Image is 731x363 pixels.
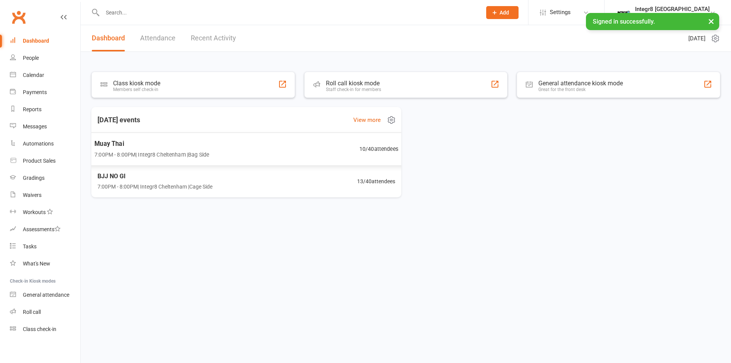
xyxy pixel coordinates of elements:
a: View more [353,115,381,125]
div: Automations [23,141,54,147]
div: Payments [23,89,47,95]
div: Dashboard [23,38,49,44]
div: Roll call [23,309,41,315]
a: People [10,50,80,67]
button: × [704,13,718,29]
span: 7:00PM - 8:00PM | Integr8 Cheltenham | Bag Side [94,150,209,159]
div: Workouts [23,209,46,215]
div: What's New [23,261,50,267]
a: Assessments [10,221,80,238]
div: Assessments [23,226,61,232]
span: [DATE] [688,34,705,43]
a: Automations [10,135,80,152]
span: Muay Thai [94,139,209,149]
a: Gradings [10,170,80,187]
div: Integr8 [GEOGRAPHIC_DATA] [635,13,710,19]
div: People [23,55,39,61]
span: 13 / 40 attendees [357,177,395,185]
div: Reports [23,106,41,112]
a: Payments [10,84,80,101]
a: Class kiosk mode [10,321,80,338]
span: 7:00PM - 8:00PM | Integr8 Cheltenham | Cage Side [97,182,212,191]
button: Add [486,6,519,19]
input: Search... [100,7,476,18]
a: What's New [10,255,80,272]
div: Roll call kiosk mode [326,80,381,87]
div: Integr8 [GEOGRAPHIC_DATA] [635,6,710,13]
div: Gradings [23,175,45,181]
a: General attendance kiosk mode [10,286,80,304]
span: Settings [550,4,571,21]
a: Reports [10,101,80,118]
a: Roll call [10,304,80,321]
div: Members self check-in [113,87,160,92]
div: Calendar [23,72,44,78]
img: thumb_image1744271085.png [616,5,631,20]
div: Staff check-in for members [326,87,381,92]
span: BJJ NO GI [97,171,212,181]
a: Workouts [10,204,80,221]
span: Add [500,10,509,16]
div: Class kiosk mode [113,80,160,87]
a: Dashboard [92,25,125,51]
div: Great for the front desk [538,87,623,92]
div: General attendance [23,292,69,298]
a: Messages [10,118,80,135]
a: Tasks [10,238,80,255]
span: Signed in successfully. [593,18,655,25]
div: Product Sales [23,158,56,164]
div: Class check-in [23,326,56,332]
a: Attendance [140,25,176,51]
h3: [DATE] events [91,113,146,127]
span: 10 / 40 attendees [359,144,398,153]
a: Dashboard [10,32,80,50]
a: Product Sales [10,152,80,170]
div: Messages [23,123,47,130]
div: Waivers [23,192,41,198]
a: Calendar [10,67,80,84]
div: Tasks [23,243,37,249]
a: Clubworx [9,8,28,27]
div: General attendance kiosk mode [538,80,623,87]
a: Recent Activity [191,25,236,51]
a: Waivers [10,187,80,204]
